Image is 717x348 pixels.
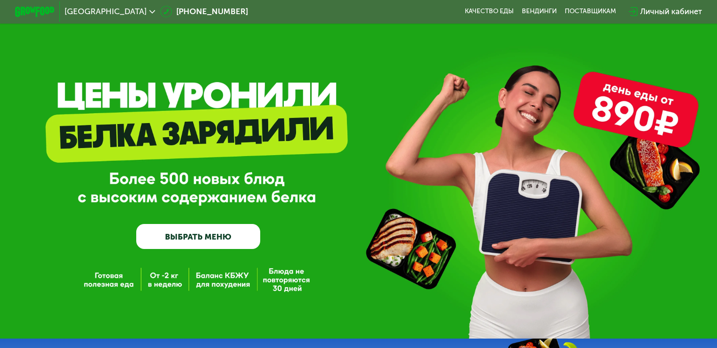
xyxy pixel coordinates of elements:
div: поставщикам [565,8,616,16]
span: [GEOGRAPHIC_DATA] [65,8,147,16]
div: Личный кабинет [640,6,702,17]
a: Вендинги [522,8,557,16]
a: [PHONE_NUMBER] [160,6,248,17]
a: Качество еды [465,8,514,16]
a: ВЫБРАТЬ МЕНЮ [136,224,260,249]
